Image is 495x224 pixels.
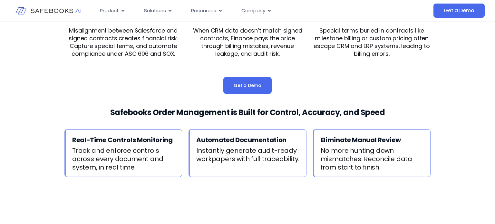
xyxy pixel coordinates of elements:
span: Get a Demo [444,7,474,14]
h3: Automated Documentation [196,133,303,146]
h3: Eliminate Manual Review [321,133,428,146]
span: Product [100,7,119,15]
p: Instantly generate audit-ready workpapers with full traceability. [196,146,303,163]
p: Misalignment between Salesforce and signed contracts creates financial risk. Capture special term... [64,27,182,58]
a: Get a Demo [223,77,272,94]
p: When CRM data doesn’t match signed contracts, Finance pays the price through billing mistakes, re... [189,27,306,58]
span: Get a Demo [234,82,261,89]
h3: Real-Time Controls Monitoring [72,133,179,146]
span: Solutions [144,7,166,15]
span: Company [241,7,265,15]
a: Get a Demo [433,4,485,18]
nav: Menu [95,5,377,17]
div: Menu Toggle [95,5,377,17]
p: Special terms buried in contracts like milestone billing or custom pricing often escape CRM and E... [313,27,431,58]
span: Resources [191,7,216,15]
p: Track and enforce controls across every document and system, in real time. [72,146,179,171]
p: No more hunting down mismatches. Reconcile data from start to finish. [321,146,428,171]
h2: Safebooks Order Management is Built for Control, Accuracy, and Speed [64,103,431,122]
